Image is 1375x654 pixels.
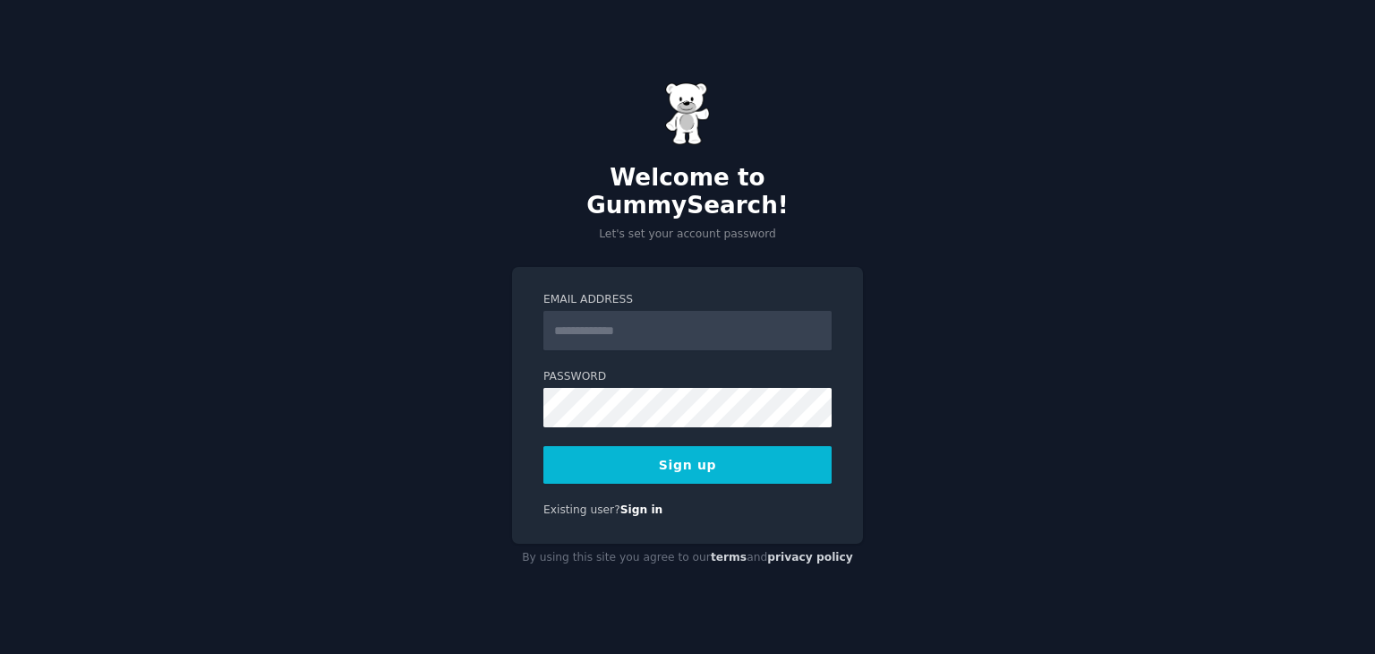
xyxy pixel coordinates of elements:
h2: Welcome to GummySearch! [512,164,863,220]
span: Existing user? [543,503,620,516]
img: Gummy Bear [665,82,710,145]
a: terms [711,551,747,564]
button: Sign up [543,446,832,484]
label: Email Address [543,292,832,308]
a: Sign in [620,503,663,516]
a: privacy policy [767,551,853,564]
p: Let's set your account password [512,227,863,243]
div: By using this site you agree to our and [512,544,863,572]
label: Password [543,369,832,385]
